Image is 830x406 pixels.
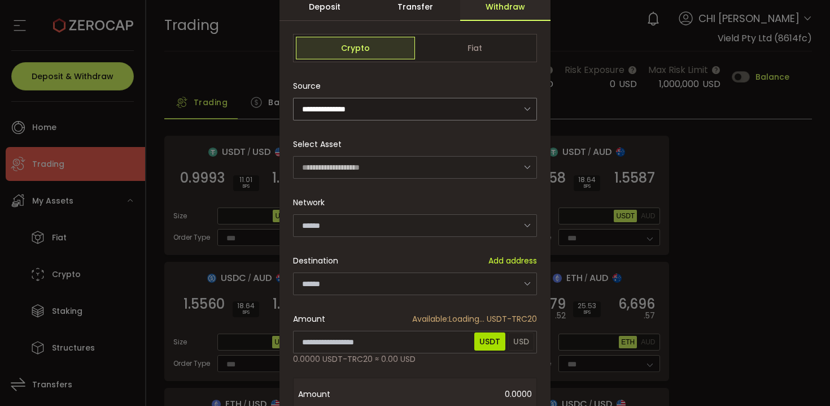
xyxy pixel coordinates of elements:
span: USDT [474,332,505,351]
span: Destination [293,255,338,266]
span: Available: [412,313,449,325]
span: Amount [293,313,325,325]
span: Source [293,75,321,97]
span: Add address [488,255,537,267]
span: Loading... USDT-TRC20 [412,313,537,325]
span: 0.0000 [388,383,532,405]
span: Fiat [415,37,534,59]
label: Network [293,197,331,208]
iframe: Chat Widget [696,284,830,406]
span: USD [508,332,534,351]
span: Crypto [296,37,415,59]
span: Amount [298,383,388,405]
span: 0.0000 USDT-TRC20 ≈ 0.00 USD [293,353,416,365]
label: Select Asset [293,139,348,150]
